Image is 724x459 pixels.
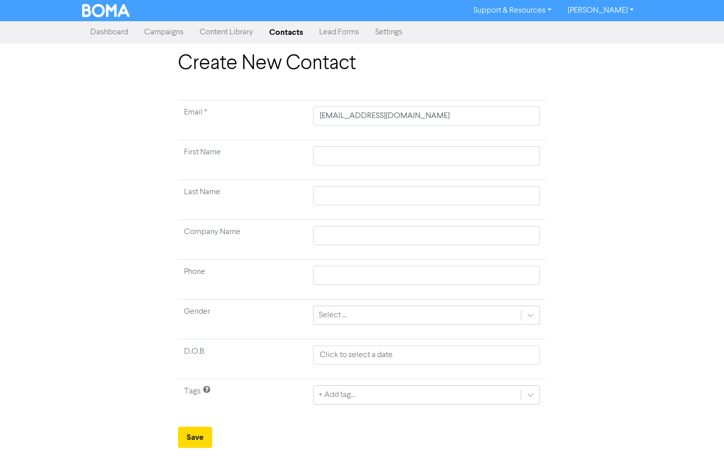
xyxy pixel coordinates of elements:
input: Click to select a date [313,346,540,365]
iframe: Chat Widget [674,411,724,459]
div: Select ... [319,309,347,321]
a: Contacts [261,22,311,42]
a: Dashboard [82,22,136,42]
a: Content Library [192,22,261,42]
a: Campaigns [136,22,192,42]
td: Last Name [178,180,307,220]
a: [PERSON_NAME] [560,3,642,19]
td: D.O.B [178,339,307,379]
td: Gender [178,300,307,339]
div: + Add tag... [319,389,355,401]
button: Save [178,427,212,448]
a: Support & Resources [465,3,560,19]
td: Phone [178,260,307,300]
h1: Create New Contact [178,51,546,76]
td: Tags [178,379,307,419]
img: BOMA Logo [82,4,130,17]
td: Company Name [178,220,307,260]
td: Required [178,100,307,140]
a: Settings [367,22,410,42]
a: Lead Forms [311,22,367,42]
td: First Name [178,140,307,180]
